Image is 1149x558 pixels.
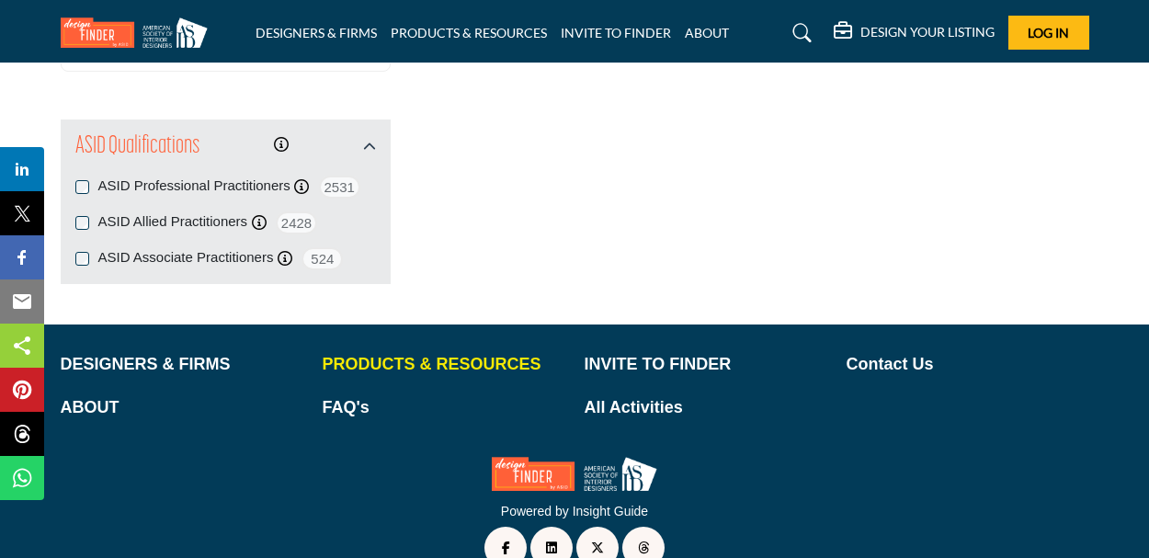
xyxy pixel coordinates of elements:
[276,211,317,234] span: 2428
[319,176,360,199] span: 2531
[834,22,995,44] div: DESIGN YOUR LISTING
[391,25,547,40] a: PRODUCTS & RESOURCES
[492,457,657,491] img: No Site Logo
[685,25,729,40] a: ABOUT
[61,395,303,420] a: ABOUT
[1008,16,1089,50] button: Log In
[847,352,1089,377] a: Contact Us
[561,25,671,40] a: INVITE TO FINDER
[75,252,89,266] input: ASID Associate Practitioners checkbox
[98,211,248,233] label: ASID Allied Practitioners
[585,352,827,377] a: INVITE TO FINDER
[323,395,565,420] a: FAQ's
[860,24,995,40] h5: DESIGN YOUR LISTING
[1028,25,1069,40] span: Log In
[75,216,89,230] input: ASID Allied Practitioners checkbox
[256,25,377,40] a: DESIGNERS & FIRMS
[274,134,289,156] div: Click to view information
[61,17,217,48] img: Site Logo
[98,247,274,268] label: ASID Associate Practitioners
[75,131,199,164] h2: ASID Qualifications
[274,137,289,153] a: Information about
[775,18,824,48] a: Search
[61,352,303,377] a: DESIGNERS & FIRMS
[323,352,565,377] a: PRODUCTS & RESOURCES
[75,180,89,194] input: ASID Professional Practitioners checkbox
[98,176,290,197] label: ASID Professional Practitioners
[585,395,827,420] a: All Activities
[501,504,648,518] a: Powered by Insight Guide
[301,247,343,270] span: 524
